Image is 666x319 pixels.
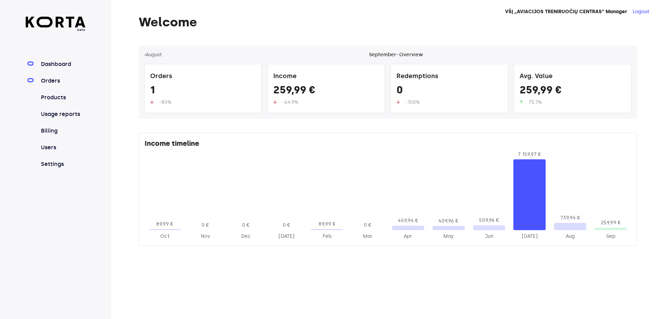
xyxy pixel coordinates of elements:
[473,233,505,240] div: 2025-Jun
[189,233,222,240] div: 2024-Nov
[520,100,523,104] img: up
[189,222,222,229] div: 0 €
[273,100,277,104] img: up
[145,138,631,151] div: Income timeline
[433,233,465,240] div: 2025-May
[230,222,262,229] div: 0 €
[270,233,302,240] div: 2025-Jan
[273,70,379,84] div: Income
[554,215,586,221] div: 739,94 €
[513,151,546,158] div: 7 159,97 €
[513,233,546,240] div: 2025-Jul
[554,233,586,240] div: 2025-Aug
[311,221,343,228] div: 89,99 €
[351,233,384,240] div: 2025-Mar
[149,233,181,240] div: 2024-Oct
[396,70,502,84] div: Redemptions
[230,233,262,240] div: 2024-Dec
[159,99,171,105] span: -80%
[40,93,86,102] a: Products
[150,84,256,99] div: 1
[40,60,86,68] a: Dashboard
[392,217,424,224] div: 459,94 €
[392,233,424,240] div: 2025-Apr
[433,218,465,225] div: 409,96 €
[150,70,256,84] div: Orders
[311,233,343,240] div: 2025-Feb
[405,99,420,105] span: -100%
[529,99,542,105] span: 75.7%
[282,99,298,105] span: -64.9%
[520,70,625,84] div: Avg. Value
[270,222,302,229] div: 0 €
[351,222,384,229] div: 0 €
[40,77,86,85] a: Orders
[396,84,502,99] div: 0
[595,233,627,240] div: 2025-Sep
[520,84,625,99] div: 259,99 €
[40,143,86,152] a: Users
[40,160,86,168] a: Settings
[150,100,154,104] img: up
[40,110,86,118] a: Usage reports
[273,84,379,99] div: 259,99 €
[26,17,86,32] a: beta
[369,51,423,58] div: September - Overview
[595,219,627,226] div: 259,99 €
[26,17,86,27] img: Korta
[144,51,162,58] button: ‹August
[633,8,649,15] button: Logout
[505,9,627,15] strong: VŠĮ „AVIACIJOS TRENIRUOČIŲ CENTRAS“ Manager
[473,217,505,224] div: 509,96 €
[26,27,86,32] span: beta
[149,221,181,228] div: 89,99 €
[139,15,637,29] h1: Welcome
[396,100,400,104] img: up
[40,127,86,135] a: Billing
